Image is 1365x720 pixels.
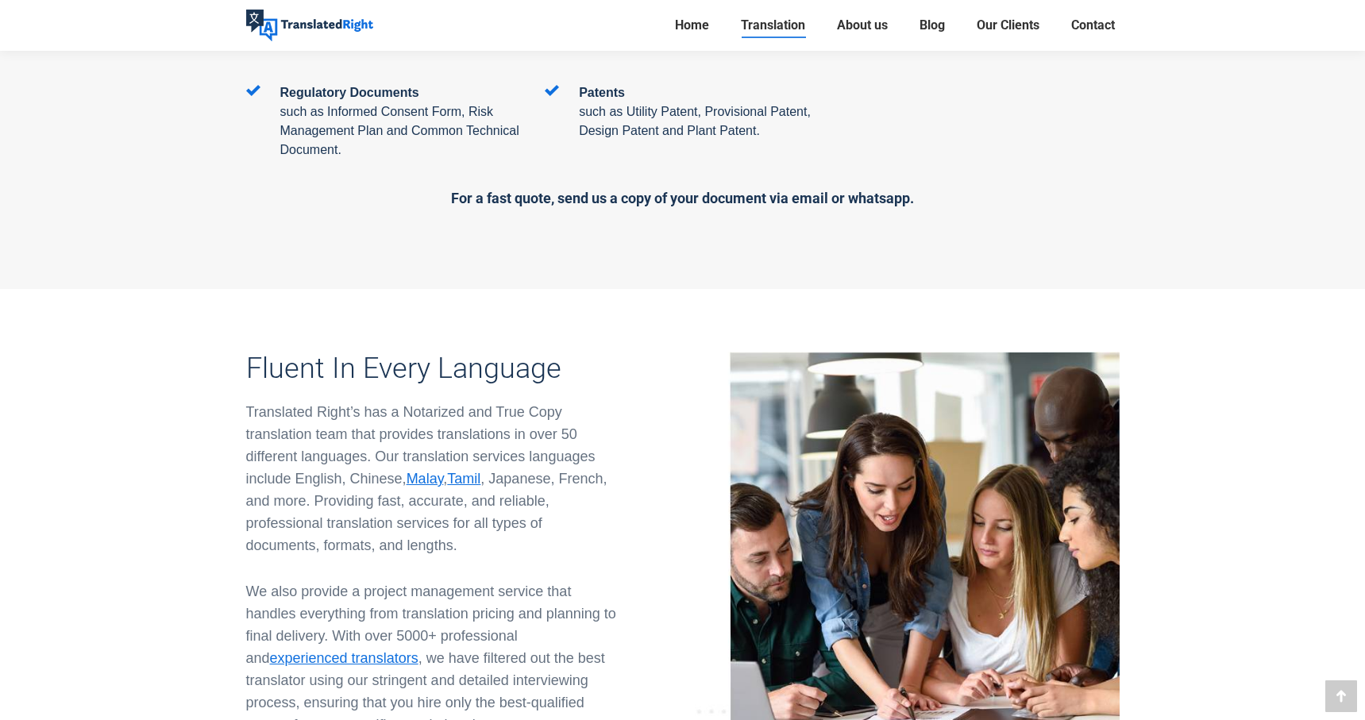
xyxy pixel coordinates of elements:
[837,17,888,33] span: About us
[915,14,950,37] a: Blog
[280,86,419,99] span: Regulatory Documents
[246,187,1120,210] h5: For a fast quote, send us a copy of your document via email or whatsapp.
[447,471,480,487] a: Tamil
[579,102,820,141] p: such as Utility Patent, Provisional Patent, Design Patent and Plant Patent.
[675,17,709,33] span: Home
[736,14,810,37] a: Translation
[246,10,373,41] img: Translated Right
[545,85,559,96] img: null
[280,102,522,160] p: such as Informed Consent Form, Risk Management Plan and Common Technical Document.
[832,14,893,37] a: About us
[407,471,444,487] a: Malay
[270,650,418,666] a: experienced translators
[246,85,260,96] img: null
[972,14,1044,37] a: Our Clients
[246,401,619,556] div: Translated Right’s has a Notarized and True Copy translation team that provides translations in o...
[579,86,625,99] span: Patents
[1066,14,1120,37] a: Contact
[1071,17,1115,33] span: Contact
[670,14,714,37] a: Home
[920,17,945,33] span: Blog
[246,352,619,385] h3: Fluent In Every Language
[977,17,1039,33] span: Our Clients
[741,17,805,33] span: Translation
